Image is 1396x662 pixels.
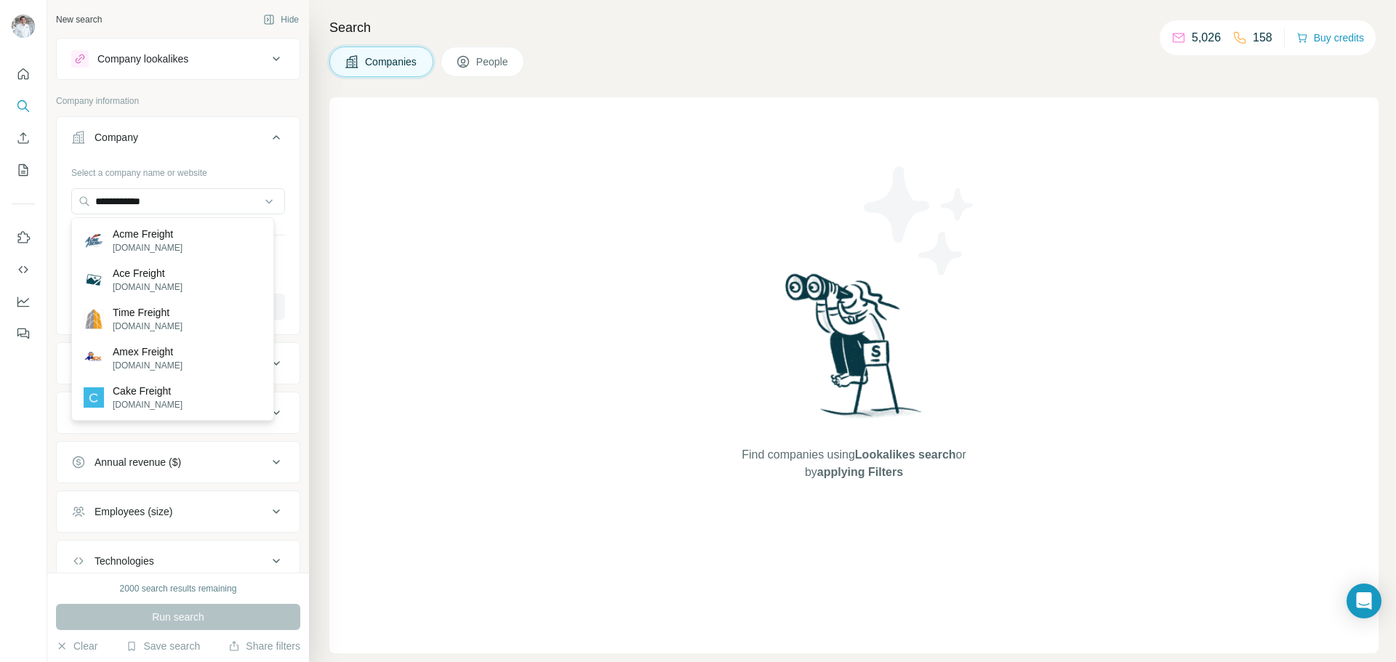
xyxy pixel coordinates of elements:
p: 5,026 [1192,29,1221,47]
div: Open Intercom Messenger [1347,584,1381,618]
p: [DOMAIN_NAME] [113,320,182,333]
div: Employees (size) [95,504,172,519]
span: Find companies using or by [737,446,970,481]
div: Technologies [95,554,154,568]
button: Clear [56,639,97,653]
span: Lookalikes search [855,448,956,461]
img: Acme Freight [84,230,104,251]
button: Feedback [12,320,35,347]
p: [DOMAIN_NAME] [113,359,182,372]
p: Company information [56,94,300,108]
div: Annual revenue ($) [95,455,181,469]
div: Company [95,130,138,145]
p: [DOMAIN_NAME] [113,280,182,294]
img: Surfe Illustration - Woman searching with binoculars [779,270,930,432]
button: Annual revenue ($) [57,445,300,480]
p: Time Freight [113,305,182,320]
p: Cake Freight [113,384,182,398]
div: Select a company name or website [71,161,285,179]
button: My lists [12,157,35,183]
span: People [476,55,510,69]
span: applying Filters [817,466,903,478]
button: Quick start [12,61,35,87]
button: Company [57,120,300,161]
button: Buy credits [1296,28,1364,48]
button: Dashboard [12,288,35,315]
p: Ace Freight [113,266,182,280]
div: New search [56,13,102,26]
img: Cake Freight [84,387,104,408]
p: 158 [1253,29,1272,47]
p: Acme Freight [113,227,182,241]
button: Hide [253,9,309,31]
div: Company lookalikes [97,52,188,66]
button: Enrich CSV [12,125,35,151]
button: Use Surfe API [12,257,35,283]
button: HQ location [57,395,300,430]
span: Companies [365,55,418,69]
button: Save search [126,639,200,653]
img: Surfe Illustration - Stars [854,156,985,286]
img: Time Freight [84,309,104,329]
div: 2000 search results remaining [120,582,237,595]
button: Employees (size) [57,494,300,529]
p: [DOMAIN_NAME] [113,241,182,254]
p: [DOMAIN_NAME] [113,398,182,411]
button: Share filters [228,639,300,653]
button: Industry [57,346,300,381]
button: Search [12,93,35,119]
img: Ace Freight [84,270,104,290]
p: Amex Freight [113,344,182,359]
button: Use Surfe on LinkedIn [12,225,35,251]
img: Avatar [12,15,35,38]
img: Amex Freight [84,348,104,368]
h4: Search [329,17,1379,38]
button: Company lookalikes [57,41,300,76]
button: Technologies [57,544,300,578]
